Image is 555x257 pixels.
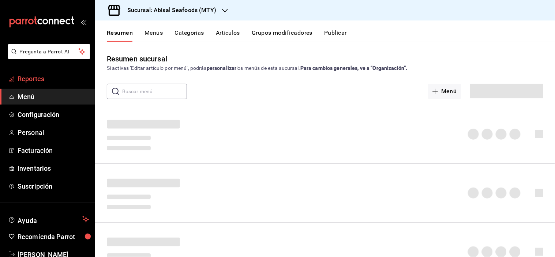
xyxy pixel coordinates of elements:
button: Menús [145,29,163,42]
h3: Sucursal: Abisal Seafoods (MTY) [121,6,216,15]
button: Grupos modificadores [252,29,312,42]
span: Reportes [18,74,89,84]
span: Configuración [18,110,89,120]
span: Facturación [18,145,89,155]
input: Buscar menú [122,84,187,99]
span: Inventarios [18,163,89,173]
span: Ayuda [18,215,79,224]
span: Recomienda Parrot [18,232,89,242]
span: Menú [18,92,89,102]
button: open_drawer_menu [80,19,86,25]
span: Personal [18,128,89,137]
button: Publicar [324,29,347,42]
button: Categorías [175,29,205,42]
strong: Para cambios generales, ve a “Organización”. [300,65,408,71]
strong: personalizar [207,65,237,71]
span: Pregunta a Parrot AI [20,48,79,56]
div: navigation tabs [107,29,555,42]
button: Resumen [107,29,133,42]
div: Resumen sucursal [107,53,167,64]
span: Suscripción [18,181,89,191]
button: Pregunta a Parrot AI [8,44,90,59]
button: Menú [428,84,461,99]
a: Pregunta a Parrot AI [5,53,90,61]
div: Si activas ‘Editar artículo por menú’, podrás los menús de esta sucursal. [107,64,543,72]
button: Artículos [216,29,240,42]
